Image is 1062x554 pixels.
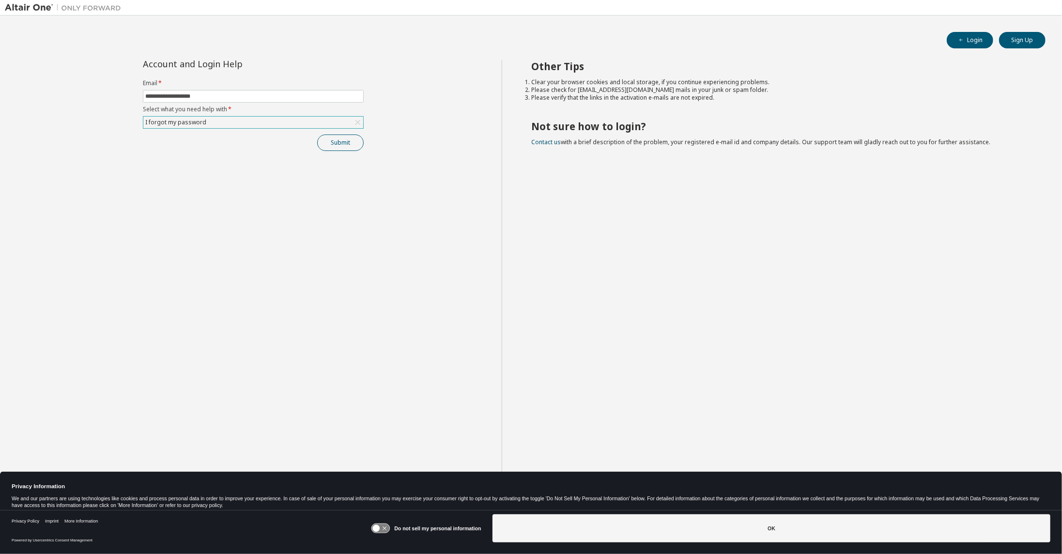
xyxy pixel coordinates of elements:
button: Login [947,32,993,48]
h2: Other Tips [531,60,1028,73]
span: with a brief description of the problem, your registered e-mail id and company details. Our suppo... [531,138,990,146]
li: Clear your browser cookies and local storage, if you continue experiencing problems. [531,78,1028,86]
li: Please check for [EMAIL_ADDRESS][DOMAIN_NAME] mails in your junk or spam folder. [531,86,1028,94]
button: Submit [317,135,364,151]
h2: Not sure how to login? [531,120,1028,133]
label: Email [143,79,364,87]
img: Altair One [5,3,126,13]
a: Contact us [531,138,561,146]
div: I forgot my password [143,117,363,128]
button: Sign Up [999,32,1046,48]
div: Account and Login Help [143,60,320,68]
div: I forgot my password [144,117,208,128]
label: Select what you need help with [143,105,364,113]
li: Please verify that the links in the activation e-mails are not expired. [531,94,1028,102]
